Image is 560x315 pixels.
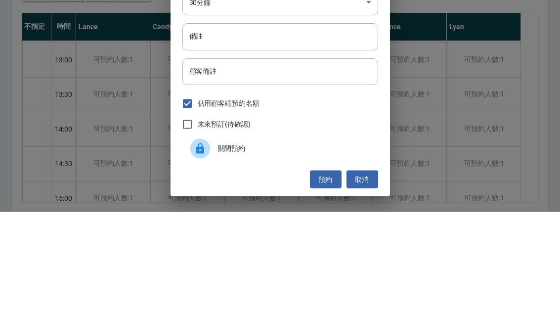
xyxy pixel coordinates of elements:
button: 取消 [346,273,378,292]
label: 顧客姓名 [189,53,214,60]
div: 30分鐘 [182,92,378,119]
button: 預約 [310,273,342,292]
label: 顧客電話 [189,18,214,26]
label: 服務時長 [189,88,210,95]
span: 關閉預約 [218,246,370,257]
span: 佔用顧客端預約名額 [198,201,260,212]
div: 關閉預約 [182,238,378,266]
span: 未來預訂(待確認) [198,222,251,232]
